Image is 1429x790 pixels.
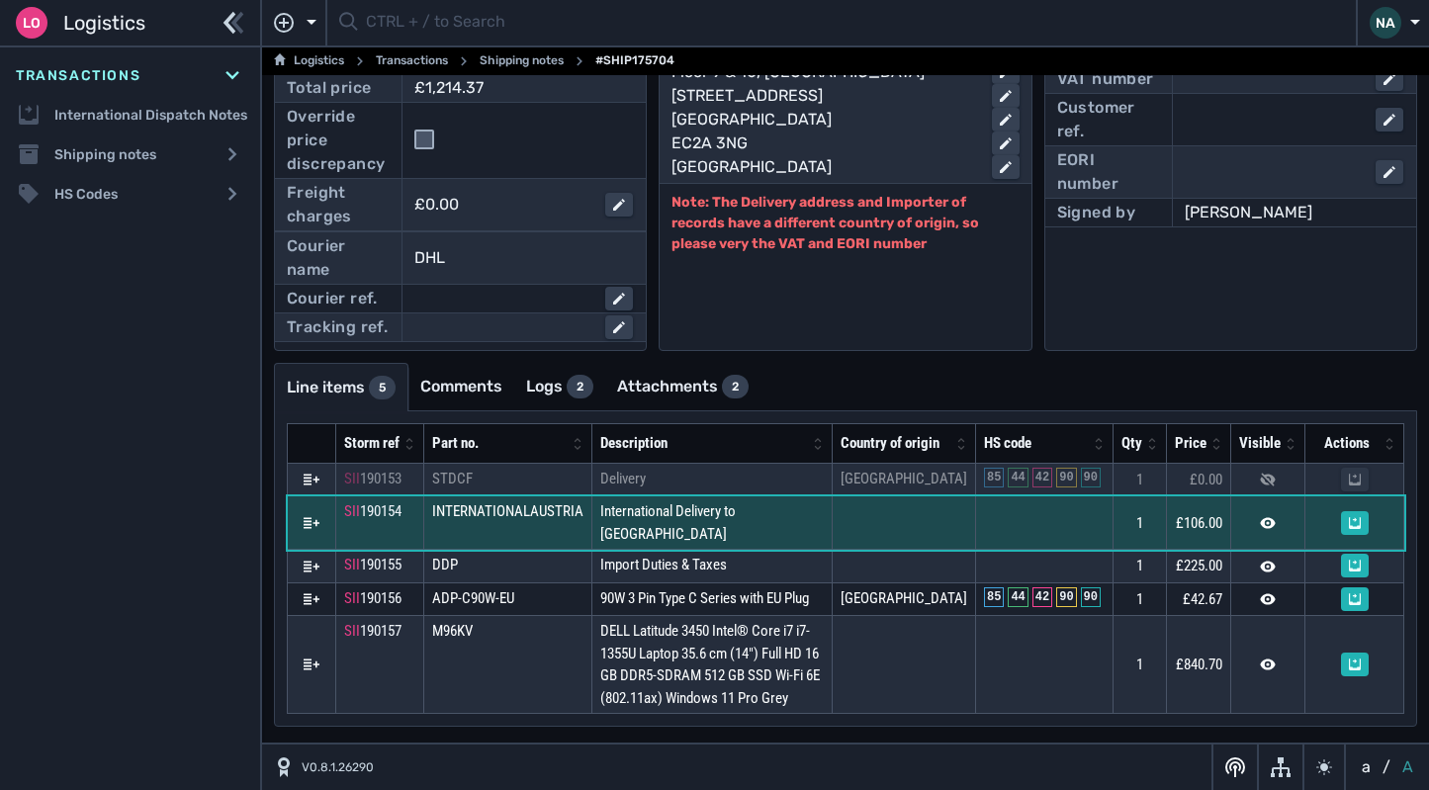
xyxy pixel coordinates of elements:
span: V0.8.1.26290 [302,758,374,776]
p: Note: The Delivery address and Importer of records have a different country of origin, so please ... [671,192,1019,254]
div: 90 [1081,587,1101,607]
div: 90 [1081,468,1101,487]
span: [GEOGRAPHIC_DATA] [841,470,967,487]
div: 2 [567,375,593,398]
span: #SHIP175704 [595,49,674,73]
div: NA [1370,7,1401,39]
span: STDCF [432,470,473,487]
span: 90W 3 Pin Type C Series with EU Plug [600,589,809,607]
span: SII [344,502,360,520]
div: Actions [1313,432,1380,455]
span: 190155 [360,556,402,573]
div: Courier ref. [287,287,378,310]
a: Shipping notes [480,49,564,73]
div: EC2A 3NG [671,132,975,155]
div: Override price discrepancy [287,105,390,176]
span: £225.00 [1176,557,1222,574]
span: 1 [1136,514,1143,532]
div: Lo [16,7,47,39]
span: SII [344,470,360,487]
span: 190154 [360,502,402,520]
div: [STREET_ADDRESS] [671,84,975,108]
div: 85 [984,468,1004,487]
div: 42 [1032,587,1052,607]
div: [PERSON_NAME] [1185,201,1403,224]
span: SII [344,589,360,607]
input: CTRL + / to Search [366,4,1344,43]
div: Freight charges [287,181,390,228]
div: 85 [984,587,1004,607]
span: SII [344,622,360,640]
span: £106.00 [1176,514,1222,532]
div: Country of origin [841,432,951,455]
span: INTERNATIONALAUSTRIA [432,502,583,520]
div: Signed by [1057,201,1136,224]
div: Qty [1121,432,1142,455]
span: International Delivery to [GEOGRAPHIC_DATA] [600,502,736,543]
span: DELL Latitude 3450 Intel® Core i7 i7-1355U Laptop 35.6 cm (14") Full HD 16 GB DDR5-SDRAM 512 GB S... [600,622,820,707]
div: Total price [287,76,371,100]
span: 1 [1136,590,1143,608]
span: 190153 [360,470,402,487]
a: Transactions [376,49,448,73]
span: £840.70 [1176,656,1222,673]
div: Customer ref. [1057,96,1160,143]
a: Logs2 [514,363,605,410]
span: Delivery [600,470,646,487]
div: 42 [1032,468,1052,487]
div: [GEOGRAPHIC_DATA] [671,155,975,179]
div: [GEOGRAPHIC_DATA] [671,108,975,132]
span: 190157 [360,622,402,640]
div: VAT number [1057,67,1154,91]
div: HS code [984,432,1089,455]
span: 1 [1136,656,1143,673]
div: 44 [1008,468,1027,487]
span: DDP [432,556,458,573]
div: 90 [1056,468,1076,487]
div: Storm ref [344,432,400,455]
div: DHL [414,246,633,270]
div: Part no. [432,432,568,455]
span: £0.00 [1190,471,1222,488]
span: 190156 [360,589,402,607]
div: Description [600,432,808,455]
span: 1 [1136,471,1143,488]
span: £42.67 [1183,590,1222,608]
div: 5 [369,376,396,399]
div: Price [1175,432,1206,455]
div: Visible [1239,432,1281,455]
button: a [1358,755,1375,779]
a: Line items5 [275,364,407,411]
a: Comments [408,363,514,410]
div: 2 [722,375,749,398]
div: 90 [1056,587,1076,607]
div: Courier name [287,234,390,282]
div: £1,214.37 [414,76,605,100]
div: EORI number [1057,148,1160,196]
span: M96KV [432,622,473,640]
span: [GEOGRAPHIC_DATA] [841,589,967,607]
a: Logistics [274,49,344,73]
span: Transactions [16,65,140,86]
span: 1 [1136,557,1143,574]
span: Logistics [63,8,145,38]
div: 44 [1008,587,1027,607]
span: ADP-C90W-EU [432,589,514,607]
span: Import Duties & Taxes [600,556,727,573]
a: Attachments2 [605,363,760,410]
div: Tracking ref. [287,315,388,339]
span: / [1383,755,1390,779]
button: A [1398,755,1417,779]
div: £0.00 [414,193,589,217]
span: SII [344,556,360,573]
